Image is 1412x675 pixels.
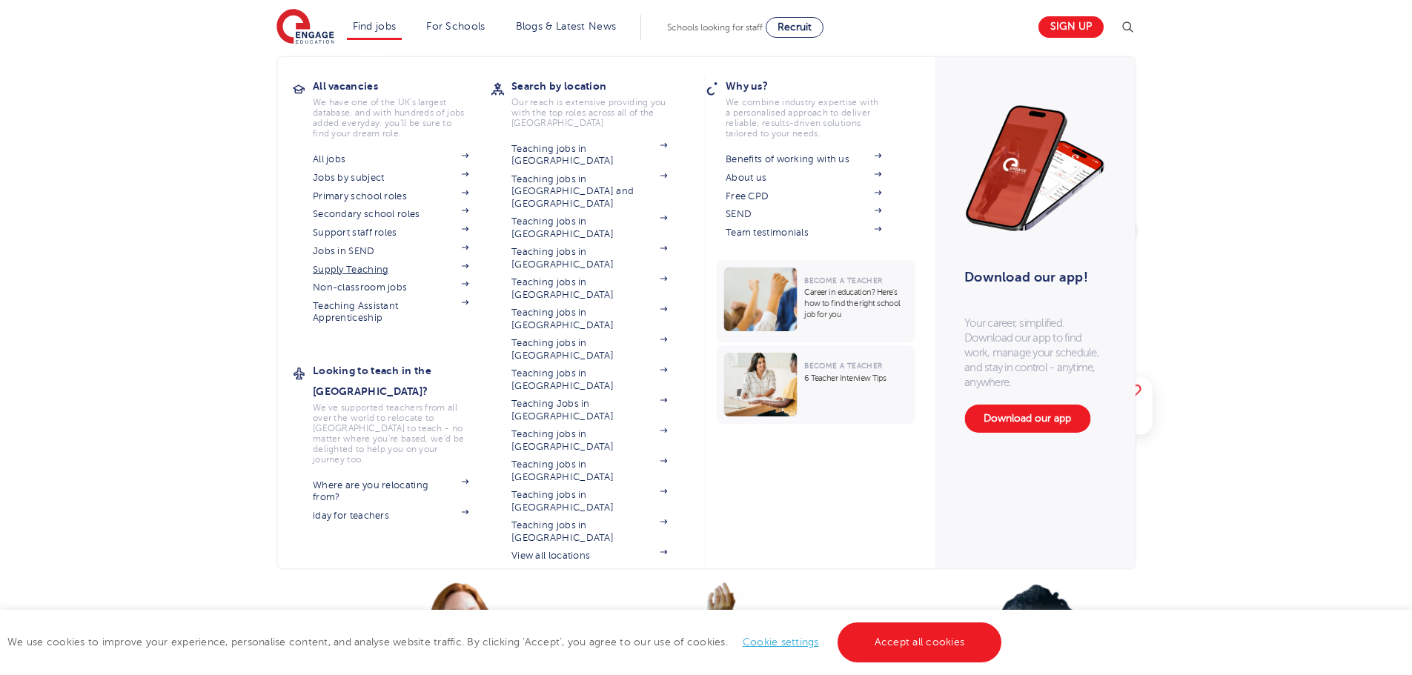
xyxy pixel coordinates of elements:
p: We combine industry expertise with a personalised approach to deliver reliable, results-driven so... [726,97,881,139]
a: Non-classroom jobs [313,282,468,293]
a: Teaching jobs in [GEOGRAPHIC_DATA] [511,489,667,513]
a: Primary school roles [313,190,468,202]
a: Search by locationOur reach is extensive providing you with the top roles across all of the [GEOG... [511,76,689,128]
a: All vacanciesWe have one of the UK's largest database. and with hundreds of jobs added everyday. ... [313,76,491,139]
h3: All vacancies [313,76,491,96]
a: Accept all cookies [838,622,1002,662]
a: For Schools [426,21,485,32]
a: Teaching jobs in [GEOGRAPHIC_DATA] [511,216,667,240]
a: Teaching jobs in [GEOGRAPHIC_DATA] [511,459,667,483]
a: Supply Teaching [313,264,468,276]
span: We use cookies to improve your experience, personalise content, and analyse website traffic. By c... [7,636,1005,648]
a: Secondary school roles [313,208,468,220]
span: Become a Teacher [804,362,882,370]
p: 6 Teacher Interview Tips [804,373,907,384]
a: SEND [726,208,881,220]
a: Jobs by subject [313,172,468,184]
a: Teaching Assistant Apprenticeship [313,300,468,325]
a: Free CPD [726,190,881,202]
h3: Search by location [511,76,689,96]
a: Blogs & Latest News [516,21,617,32]
p: We have one of the UK's largest database. and with hundreds of jobs added everyday. you'll be sur... [313,97,468,139]
a: About us [726,172,881,184]
h3: Looking to teach in the [GEOGRAPHIC_DATA]? [313,360,491,402]
a: Teaching jobs in [GEOGRAPHIC_DATA] [511,246,667,270]
a: Teaching jobs in [GEOGRAPHIC_DATA] [511,337,667,362]
a: Cookie settings [743,636,819,648]
h3: Why us? [726,76,904,96]
a: Teaching jobs in [GEOGRAPHIC_DATA] [511,143,667,167]
a: Where are you relocating from? [313,479,468,504]
p: Your career, simplified. Download our app to find work, manage your schedule, and stay in control... [964,316,1105,390]
a: View all locations [511,550,667,562]
img: Engage Education [276,9,334,46]
a: Teaching jobs in [GEOGRAPHIC_DATA] and [GEOGRAPHIC_DATA] [511,173,667,210]
a: Teaching Jobs in [GEOGRAPHIC_DATA] [511,398,667,422]
h3: Download our app! [964,261,1098,293]
a: Teaching jobs in [GEOGRAPHIC_DATA] [511,519,667,544]
a: Looking to teach in the [GEOGRAPHIC_DATA]?We've supported teachers from all over the world to rel... [313,360,491,465]
span: Recruit [778,21,812,33]
a: Why us?We combine industry expertise with a personalised approach to deliver reliable, results-dr... [726,76,904,139]
a: Recruit [766,17,823,38]
a: Team testimonials [726,227,881,239]
a: Download our app [964,405,1090,433]
a: iday for teachers [313,510,468,522]
a: Benefits of working with us [726,153,881,165]
a: Teaching jobs in [GEOGRAPHIC_DATA] [511,368,667,392]
a: Teaching jobs in [GEOGRAPHIC_DATA] [511,307,667,331]
a: Support staff roles [313,227,468,239]
a: Become a Teacher6 Teacher Interview Tips [716,345,918,424]
a: Teaching jobs in [GEOGRAPHIC_DATA] [511,428,667,453]
a: Become a TeacherCareer in education? Here’s how to find the right school job for you [716,260,918,342]
span: Become a Teacher [804,276,882,285]
p: Our reach is extensive providing you with the top roles across all of the [GEOGRAPHIC_DATA] [511,97,667,128]
span: Schools looking for staff [667,22,763,33]
p: We've supported teachers from all over the world to relocate to [GEOGRAPHIC_DATA] to teach - no m... [313,402,468,465]
a: Find jobs [353,21,397,32]
p: Career in education? Here’s how to find the right school job for you [804,287,907,320]
a: Sign up [1038,16,1104,38]
a: All jobs [313,153,468,165]
a: Jobs in SEND [313,245,468,257]
a: Teaching jobs in [GEOGRAPHIC_DATA] [511,276,667,301]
